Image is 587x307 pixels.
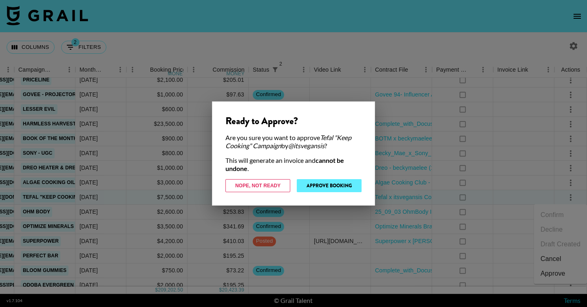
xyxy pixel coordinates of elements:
[288,142,324,149] em: @ itsvegansis
[225,115,362,127] div: Ready to Approve?
[225,156,362,173] div: This will generate an invoice and .
[225,179,290,192] button: Nope, Not Ready
[225,134,351,149] em: Tefal "Keep Cooking" Campaign
[297,179,362,192] button: Approve Booking
[225,156,344,172] strong: cannot be undone
[225,134,362,150] div: Are you sure you want to approve by ?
